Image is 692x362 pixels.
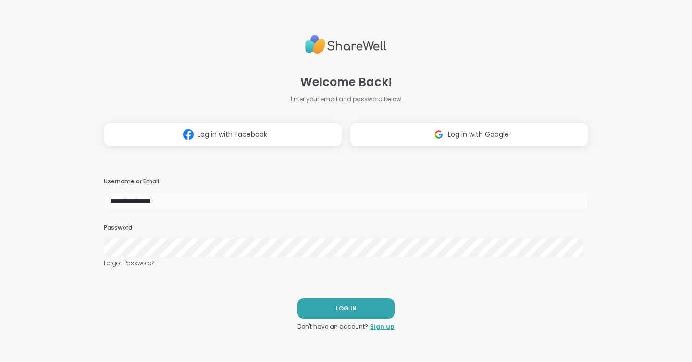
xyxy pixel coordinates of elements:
[198,129,267,140] span: Log in with Facebook
[297,298,395,319] button: LOG IN
[297,323,368,331] span: Don't have an account?
[350,123,588,147] button: Log in with Google
[300,74,392,91] span: Welcome Back!
[104,123,342,147] button: Log in with Facebook
[291,95,401,103] span: Enter your email and password below
[448,129,509,140] span: Log in with Google
[305,31,387,58] img: ShareWell Logo
[336,304,357,313] span: LOG IN
[104,259,588,268] a: Forgot Password?
[430,126,448,143] img: ShareWell Logomark
[104,224,588,232] h3: Password
[370,323,395,331] a: Sign up
[179,126,198,143] img: ShareWell Logomark
[104,178,588,186] h3: Username or Email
